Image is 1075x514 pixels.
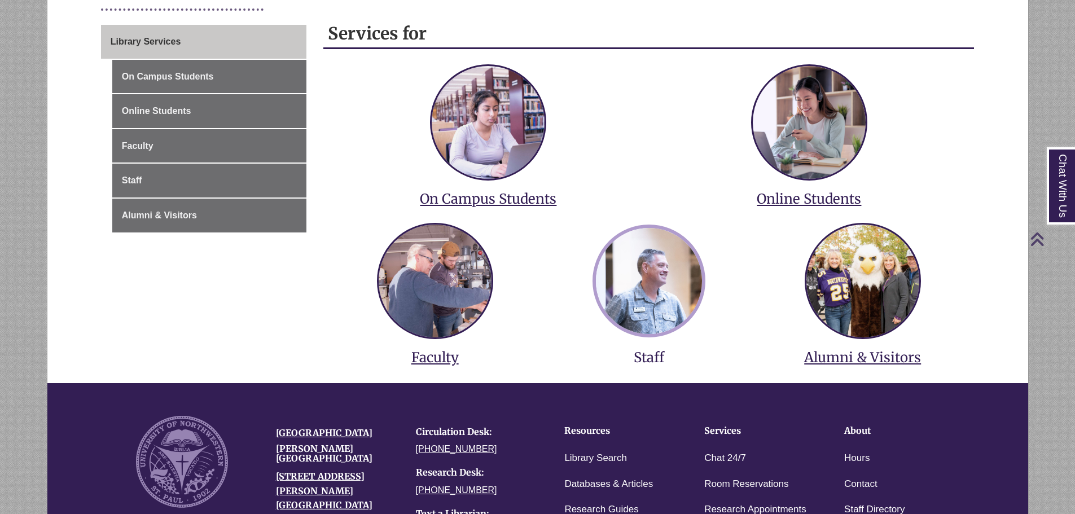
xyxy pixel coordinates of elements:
h3: Online Students [657,190,962,208]
h4: [PERSON_NAME][GEOGRAPHIC_DATA] [276,444,399,464]
h3: Staff [550,349,747,366]
a: Room Reservations [704,476,788,493]
img: UNW seal [136,416,228,508]
a: [GEOGRAPHIC_DATA] [276,427,372,438]
a: Contact [844,476,877,493]
a: Alumni & Visitors [112,199,306,232]
a: services for alumni and visitors Alumni & Visitors [764,213,961,366]
img: services for on campus students [432,66,545,179]
h4: Circulation Desk: [416,427,539,437]
a: services for online students Online Students [657,55,962,208]
h3: Faculty [336,349,533,366]
h4: Services [704,426,809,436]
a: Databases & Articles [564,476,653,493]
a: Faculty [112,129,306,163]
h3: On Campus Students [336,190,640,208]
a: Chat 24/7 [704,450,746,467]
img: services for faculty [379,225,492,337]
a: [PHONE_NUMBER] [416,485,497,495]
a: On Campus Students [112,60,306,94]
a: services for staff Staff [550,213,747,366]
img: services for alumni and visitors [806,225,919,337]
a: Online Students [112,94,306,128]
a: services for on campus students On Campus Students [336,55,640,208]
span: Library Services [111,37,181,46]
h4: About [844,426,949,436]
a: Back to Top [1030,231,1072,247]
h4: Resources [564,426,669,436]
h2: Services for [323,19,974,49]
a: Hours [844,450,870,467]
a: [PHONE_NUMBER] [416,444,497,454]
a: Staff [112,164,306,197]
div: Guide Page Menu [101,25,306,232]
a: Library Search [564,450,627,467]
a: Library Services [101,25,306,59]
img: services for staff [593,225,705,337]
h4: Research Desk: [416,468,539,478]
a: services for faculty Faculty [336,213,533,366]
img: services for online students [753,66,866,179]
h3: Alumni & Visitors [764,349,961,366]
